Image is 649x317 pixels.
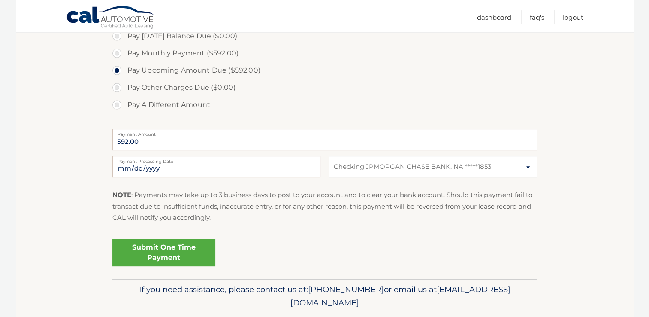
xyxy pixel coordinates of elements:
a: Cal Automotive [66,6,156,30]
a: Submit One Time Payment [112,239,215,266]
label: Pay Upcoming Amount Due ($592.00) [112,62,537,79]
label: Pay [DATE] Balance Due ($0.00) [112,27,537,45]
label: Pay A Different Amount [112,96,537,113]
strong: NOTE [112,191,131,199]
p: : Payments may take up to 3 business days to post to your account and to clear your bank account.... [112,189,537,223]
p: If you need assistance, please contact us at: or email us at [118,283,531,310]
input: Payment Amount [112,129,537,150]
label: Payment Processing Date [112,156,320,163]
input: Payment Date [112,156,320,177]
label: Pay Other Charges Due ($0.00) [112,79,537,96]
label: Pay Monthly Payment ($592.00) [112,45,537,62]
a: Dashboard [477,10,511,24]
a: FAQ's [530,10,544,24]
span: [PHONE_NUMBER] [308,284,384,294]
a: Logout [563,10,583,24]
label: Payment Amount [112,129,537,136]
